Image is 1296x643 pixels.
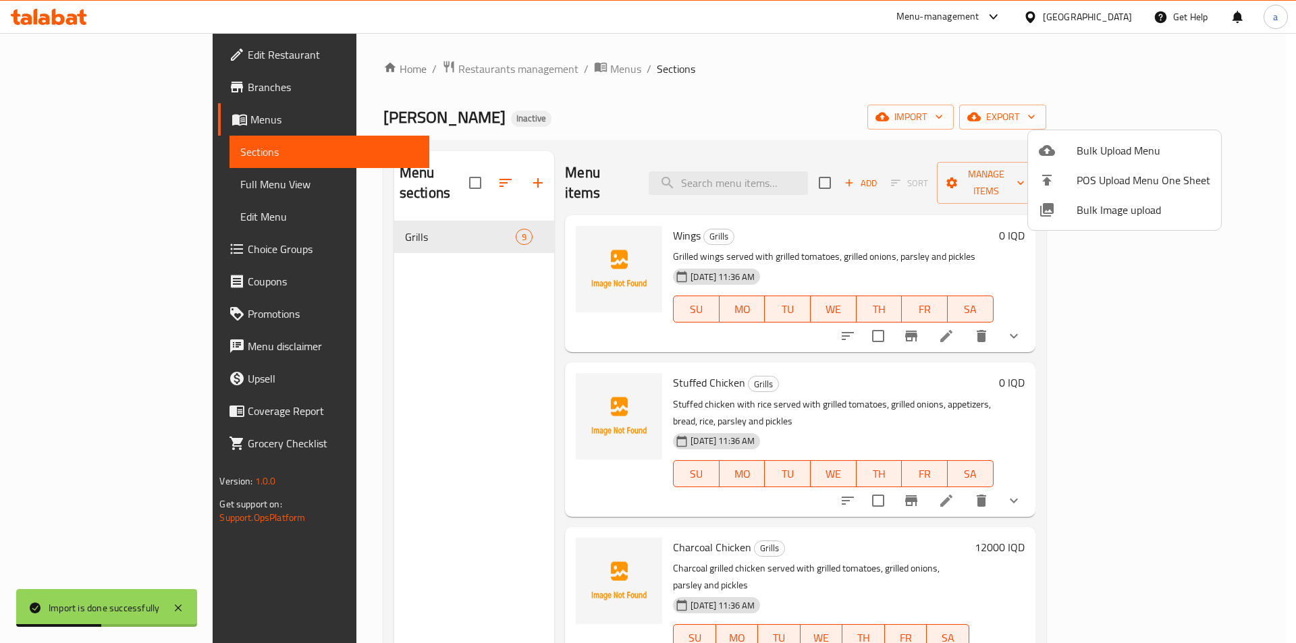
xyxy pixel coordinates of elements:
[49,600,159,615] div: Import is done successfully
[1028,165,1221,195] li: POS Upload Menu One Sheet
[1077,142,1210,159] span: Bulk Upload Menu
[1077,172,1210,188] span: POS Upload Menu One Sheet
[1028,136,1221,165] li: Upload bulk menu
[1077,202,1210,218] span: Bulk Image upload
